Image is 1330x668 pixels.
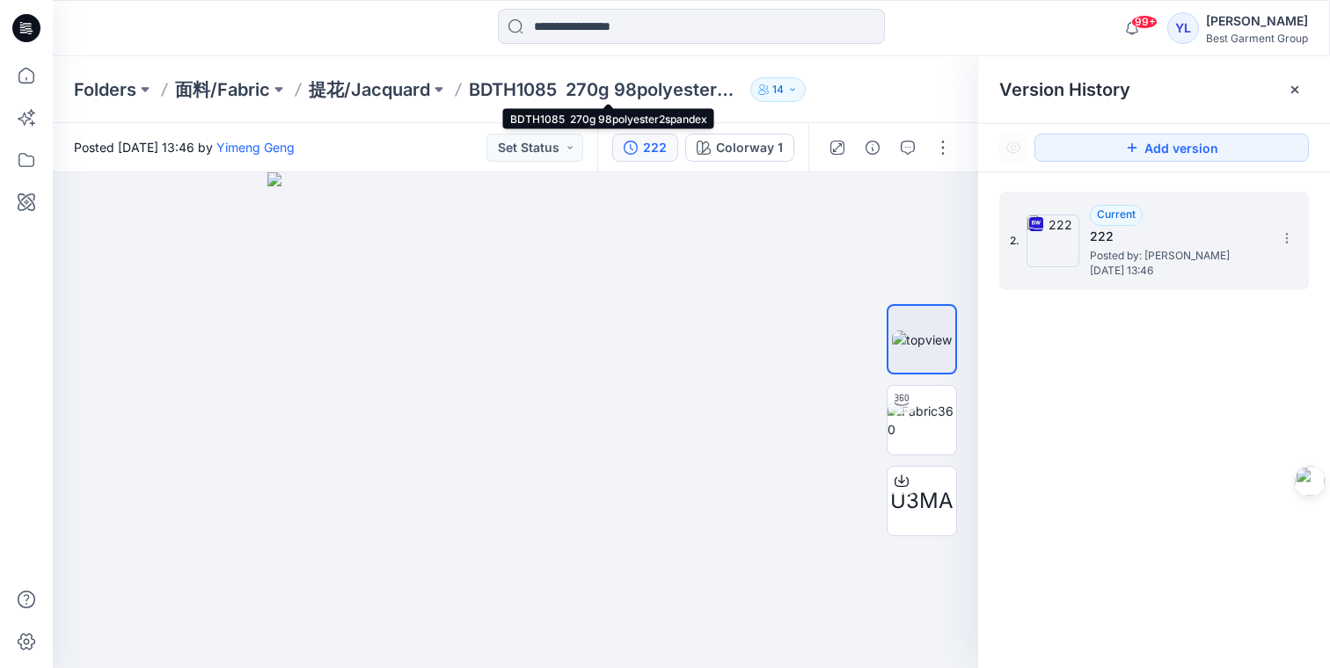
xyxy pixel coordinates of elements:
[1090,247,1266,265] span: Posted by: Yimeng Geng
[469,77,743,102] p: BDTH1085 270g 98polyester2spandex
[1090,226,1266,247] h5: 222
[750,77,806,102] button: 14
[685,134,794,162] button: Colorway 1
[216,140,295,155] a: Yimeng Geng
[1034,134,1309,162] button: Add version
[1090,265,1266,277] span: [DATE] 13:46
[716,138,783,157] div: Colorway 1
[1010,233,1019,249] span: 2.
[309,77,430,102] a: 提花/Jacquard
[999,134,1027,162] button: Show Hidden Versions
[999,79,1130,100] span: Version History
[1097,207,1136,221] span: Current
[1206,32,1308,45] div: Best Garment Group
[892,330,952,349] img: topview
[175,77,270,102] a: 面料/Fabric
[1206,11,1308,32] div: [PERSON_NAME]
[859,134,887,162] button: Details
[772,80,784,99] p: 14
[267,172,764,668] img: eyJhbGciOiJIUzI1NiIsImtpZCI6IjAiLCJzbHQiOiJzZXMiLCJ0eXAiOiJKV1QifQ.eyJkYXRhIjp7InR5cGUiOiJzdG9yYW...
[1288,83,1302,97] button: Close
[890,485,954,517] span: U3MA
[643,138,667,157] div: 222
[1027,214,1079,267] img: 222
[74,77,136,102] a: Folders
[888,402,956,439] img: Fabric360
[612,134,678,162] button: 222
[74,138,295,156] span: Posted [DATE] 13:46 by
[1167,12,1199,44] div: YL
[1131,15,1158,29] span: 99+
